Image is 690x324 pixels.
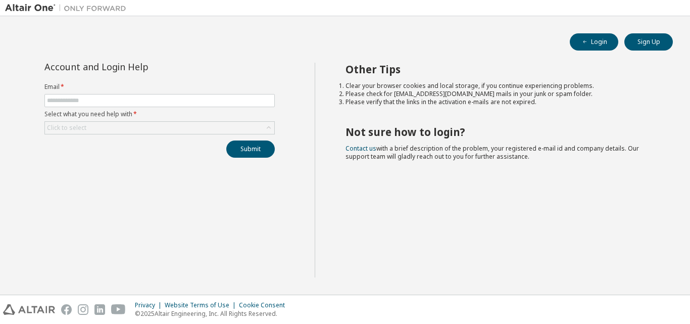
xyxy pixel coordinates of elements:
[346,144,639,161] span: with a brief description of the problem, your registered e-mail id and company details. Our suppo...
[61,304,72,315] img: facebook.svg
[135,309,291,318] p: © 2025 Altair Engineering, Inc. All Rights Reserved.
[3,304,55,315] img: altair_logo.svg
[44,110,275,118] label: Select what you need help with
[45,122,274,134] div: Click to select
[165,301,239,309] div: Website Terms of Use
[47,124,86,132] div: Click to select
[346,144,376,153] a: Contact us
[346,90,655,98] li: Please check for [EMAIL_ADDRESS][DOMAIN_NAME] mails in your junk or spam folder.
[44,83,275,91] label: Email
[624,33,673,51] button: Sign Up
[346,63,655,76] h2: Other Tips
[346,82,655,90] li: Clear your browser cookies and local storage, if you continue experiencing problems.
[239,301,291,309] div: Cookie Consent
[135,301,165,309] div: Privacy
[5,3,131,13] img: Altair One
[570,33,618,51] button: Login
[346,98,655,106] li: Please verify that the links in the activation e-mails are not expired.
[94,304,105,315] img: linkedin.svg
[346,125,655,138] h2: Not sure how to login?
[44,63,229,71] div: Account and Login Help
[226,141,275,158] button: Submit
[78,304,88,315] img: instagram.svg
[111,304,126,315] img: youtube.svg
